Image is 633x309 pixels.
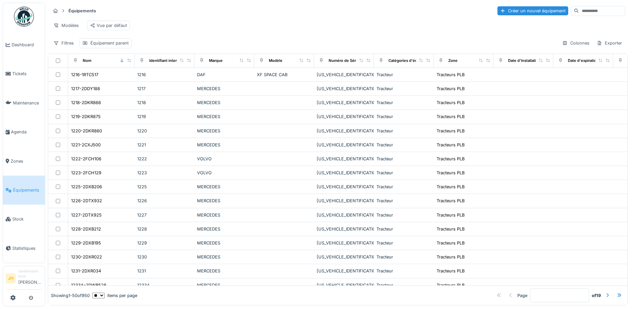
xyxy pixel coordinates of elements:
[6,273,16,283] li: JH
[71,85,100,92] div: 1217-2DDY188
[51,292,90,299] div: Showing 1 - 50 of 950
[437,128,465,134] div: Tracteurs PLB
[13,100,42,106] span: Maintenance
[317,128,371,134] div: [US_VEHICLE_IDENTIFICATION_NUMBER]
[437,254,465,260] div: Tracteurs PLB
[317,142,371,148] div: [US_VEHICLE_IDENTIFICATION_NUMBER]
[3,176,45,205] a: Équipements
[137,268,192,274] div: 1231
[197,198,252,204] div: MERCEDES
[137,156,192,162] div: 1222
[317,226,371,232] div: [US_VEHICLE_IDENTIFICATION_NUMBER]
[376,184,431,190] div: Tracteur
[3,30,45,59] a: Dashboard
[376,156,431,162] div: Tracteur
[12,245,42,251] span: Statistiques
[317,184,371,190] div: [US_VEHICLE_IDENTIFICATION_NUMBER]
[592,292,601,299] strong: of 19
[317,85,371,92] div: [US_VEHICLE_IDENTIFICATION_NUMBER]
[376,226,431,232] div: Tracteur
[92,292,137,299] div: items per page
[437,156,465,162] div: Tracteurs PLB
[317,212,371,218] div: [US_VEHICLE_IDENTIFICATION_NUMBER]
[376,268,431,274] div: Tracteur
[197,282,252,288] div: MERCEDES
[71,212,102,218] div: 1227-2DTX925
[269,58,282,64] div: Modèle
[137,142,192,148] div: 1221
[559,38,592,48] div: Colonnes
[71,254,102,260] div: 1230-2DXR022
[437,85,465,92] div: Tracteurs PLB
[376,282,431,288] div: Tracteur
[12,71,42,77] span: Tickets
[137,282,192,288] div: 1233A
[137,184,192,190] div: 1225
[437,240,465,246] div: Tracteurs PLB
[376,170,431,176] div: Tracteur
[197,254,252,260] div: MERCEDES
[137,254,192,260] div: 1230
[317,170,371,176] div: [US_VEHICLE_IDENTIFICATION_NUMBER]
[317,268,371,274] div: [US_VEHICLE_IDENTIFICATION_NUMBER]
[71,113,101,120] div: 1219-2DKR875
[437,113,465,120] div: Tracteurs PLB
[317,113,371,120] div: [US_VEHICLE_IDENTIFICATION_NUMBER]
[197,226,252,232] div: MERCEDES
[197,156,252,162] div: VOLVO
[317,72,371,78] div: [US_VEHICLE_IDENTIFICATION_NUMBER]
[83,58,91,64] div: Nom
[317,240,371,246] div: [US_VEHICLE_IDENTIFICATION_NUMBER]
[51,38,77,48] div: Filtres
[6,269,42,290] a: JH Gestionnaire local[PERSON_NAME]
[90,22,127,29] div: Vue par défaut
[497,6,568,15] div: Créer un nouvel équipement
[137,128,192,134] div: 1220
[376,99,431,106] div: Tracteur
[12,216,42,222] span: Stock
[209,58,223,64] div: Marque
[14,7,34,27] img: Badge_color-CXgf-gQk.svg
[376,212,431,218] div: Tracteur
[66,8,99,14] strong: Équipements
[376,113,431,120] div: Tracteur
[137,226,192,232] div: 1228
[376,142,431,148] div: Tracteur
[71,240,101,246] div: 1229-2DXB195
[71,156,101,162] div: 1222-2FCH106
[137,198,192,204] div: 1226
[71,170,101,176] div: 1223-2FCH129
[137,113,192,120] div: 1219
[71,142,101,148] div: 1221-2CXJ500
[3,147,45,176] a: Zones
[376,72,431,78] div: Tracteur
[18,269,42,279] div: Gestionnaire local
[11,129,42,135] span: Agenda
[517,292,527,299] div: Page
[437,184,465,190] div: Tracteurs PLB
[376,198,431,204] div: Tracteur
[376,128,431,134] div: Tracteur
[3,117,45,146] a: Agenda
[388,58,435,64] div: Catégories d'équipement
[437,226,465,232] div: Tracteurs PLB
[137,85,192,92] div: 1217
[437,99,465,106] div: Tracteurs PLB
[448,58,458,64] div: Zone
[71,198,102,204] div: 1226-2DTX932
[197,142,252,148] div: MERCEDES
[137,170,192,176] div: 1223
[437,268,465,274] div: Tracteurs PLB
[12,42,42,48] span: Dashboard
[71,226,101,232] div: 1228-2DXB212
[149,58,181,64] div: Identifiant interne
[71,282,106,288] div: 1233A-2DWB528
[437,282,465,288] div: Tracteurs PLB
[197,212,252,218] div: MERCEDES
[376,240,431,246] div: Tracteur
[18,269,42,288] li: [PERSON_NAME]
[376,85,431,92] div: Tracteur
[71,99,101,106] div: 1218-2DKR866
[11,158,42,164] span: Zones
[71,184,102,190] div: 1225-2DXB206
